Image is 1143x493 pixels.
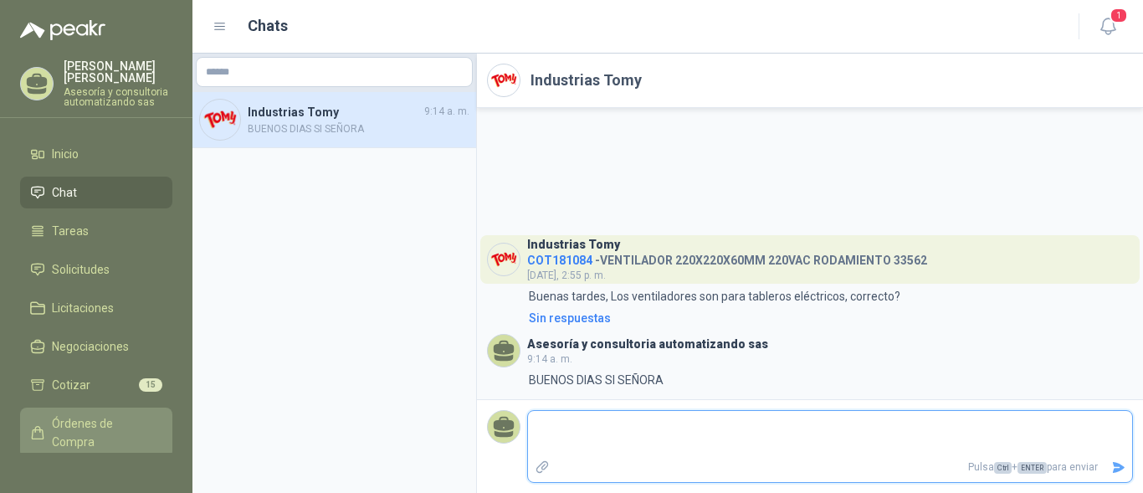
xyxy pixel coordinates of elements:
[248,14,288,38] h1: Chats
[528,453,556,482] label: Adjuntar archivos
[488,64,520,96] img: Company Logo
[20,215,172,247] a: Tareas
[529,287,900,306] p: Buenas tardes, Los ventiladores son para tableros eléctricos, correcto?
[525,309,1133,327] a: Sin respuestas
[52,222,89,240] span: Tareas
[527,340,768,349] h3: Asesoría y consultoria automatizando sas
[529,309,611,327] div: Sin respuestas
[139,378,162,392] span: 15
[20,369,172,401] a: Cotizar15
[200,100,240,140] img: Company Logo
[20,331,172,362] a: Negociaciones
[530,69,642,92] h2: Industrias Tomy
[529,371,664,389] p: BUENOS DIAS SI SEÑORA
[20,177,172,208] a: Chat
[527,270,606,281] span: [DATE], 2:55 p. m.
[52,145,79,163] span: Inicio
[192,92,476,148] a: Company LogoIndustrias Tomy9:14 a. m.BUENOS DIAS SI SEÑORA
[1017,462,1047,474] span: ENTER
[20,292,172,324] a: Licitaciones
[52,183,77,202] span: Chat
[424,104,469,120] span: 9:14 a. m.
[52,337,129,356] span: Negociaciones
[248,103,421,121] h4: Industrias Tomy
[52,414,156,451] span: Órdenes de Compra
[64,87,172,107] p: Asesoría y consultoria automatizando sas
[20,20,105,40] img: Logo peakr
[527,254,592,267] span: COT181084
[64,60,172,84] p: [PERSON_NAME] [PERSON_NAME]
[527,240,620,249] h3: Industrias Tomy
[488,244,520,275] img: Company Logo
[20,408,172,458] a: Órdenes de Compra
[52,299,114,317] span: Licitaciones
[556,453,1105,482] p: Pulsa + para enviar
[527,353,572,365] span: 9:14 a. m.
[20,254,172,285] a: Solicitudes
[1093,12,1123,42] button: 1
[20,138,172,170] a: Inicio
[1110,8,1128,23] span: 1
[248,121,469,137] span: BUENOS DIAS SI SEÑORA
[52,260,110,279] span: Solicitudes
[994,462,1012,474] span: Ctrl
[1105,453,1132,482] button: Enviar
[527,249,927,265] h4: - VENTILADOR 220X220X60MM 220VAC RODAMIENTO 33562
[52,376,90,394] span: Cotizar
